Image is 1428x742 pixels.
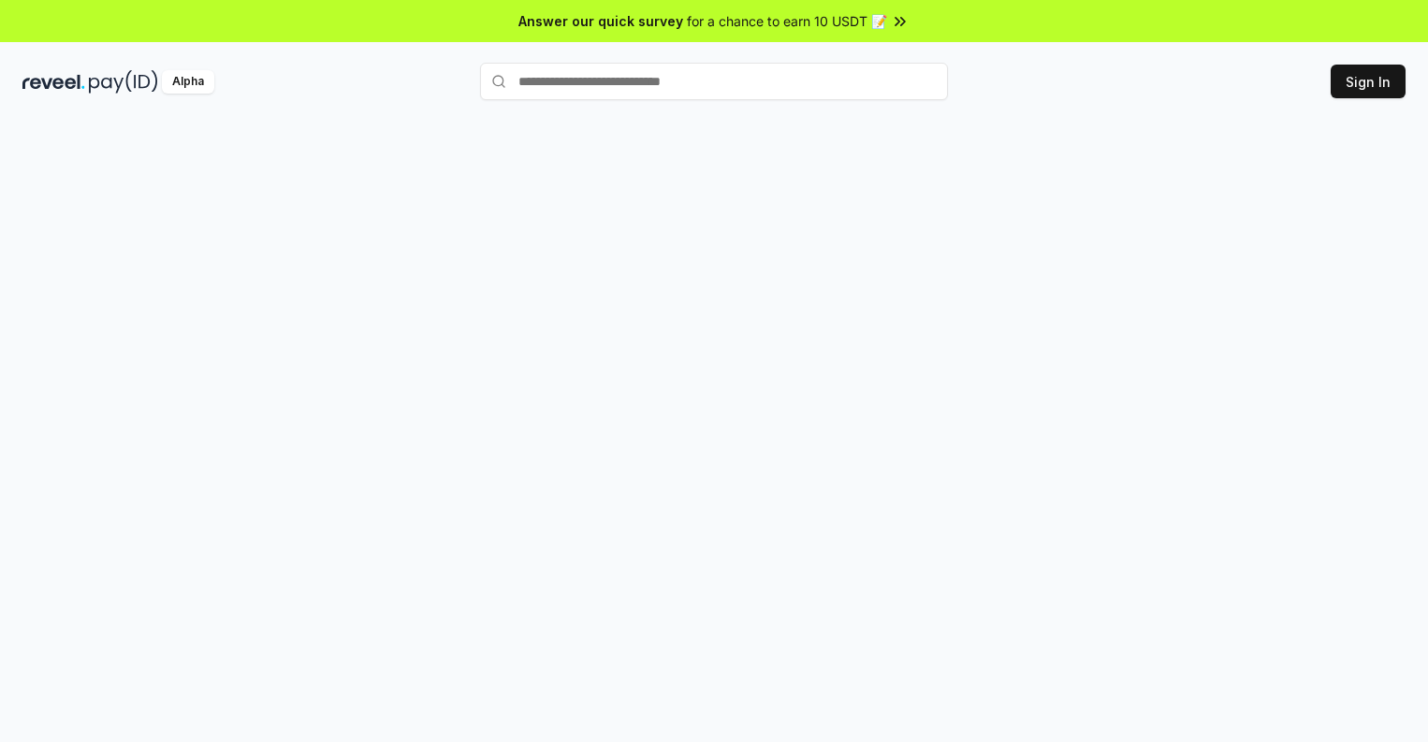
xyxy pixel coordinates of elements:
[1331,65,1406,98] button: Sign In
[162,70,214,94] div: Alpha
[518,11,683,31] span: Answer our quick survey
[22,70,85,94] img: reveel_dark
[687,11,887,31] span: for a chance to earn 10 USDT 📝
[89,70,158,94] img: pay_id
